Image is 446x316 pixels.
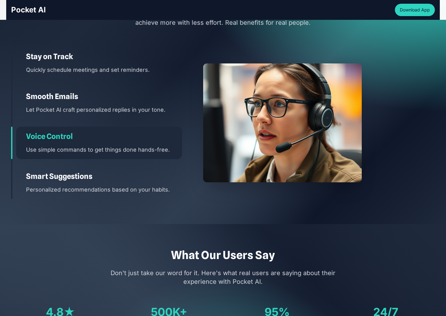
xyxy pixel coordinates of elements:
h3: Smooth Emails [26,92,182,102]
img: Voice Control [203,63,362,182]
h3: Voice Control [26,132,182,141]
span: Pocket AI [11,5,46,14]
h3: Stay on Track [26,52,182,62]
h2: What Our Users Say [11,249,435,261]
h3: Smart Suggestions [26,171,182,181]
p: Quickly schedule meetings and set reminders. [26,65,182,74]
p: Use simple commands to get things done hands-free. [26,145,182,154]
button: Download App [395,4,435,16]
p: Let Pocket AI craft personalized replies in your tone. [26,105,182,114]
p: Personalized recommendations based on your habits. [26,185,182,194]
p: Don't just take our word for it. Here's what real users are saying about their experience with Po... [104,269,342,286]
